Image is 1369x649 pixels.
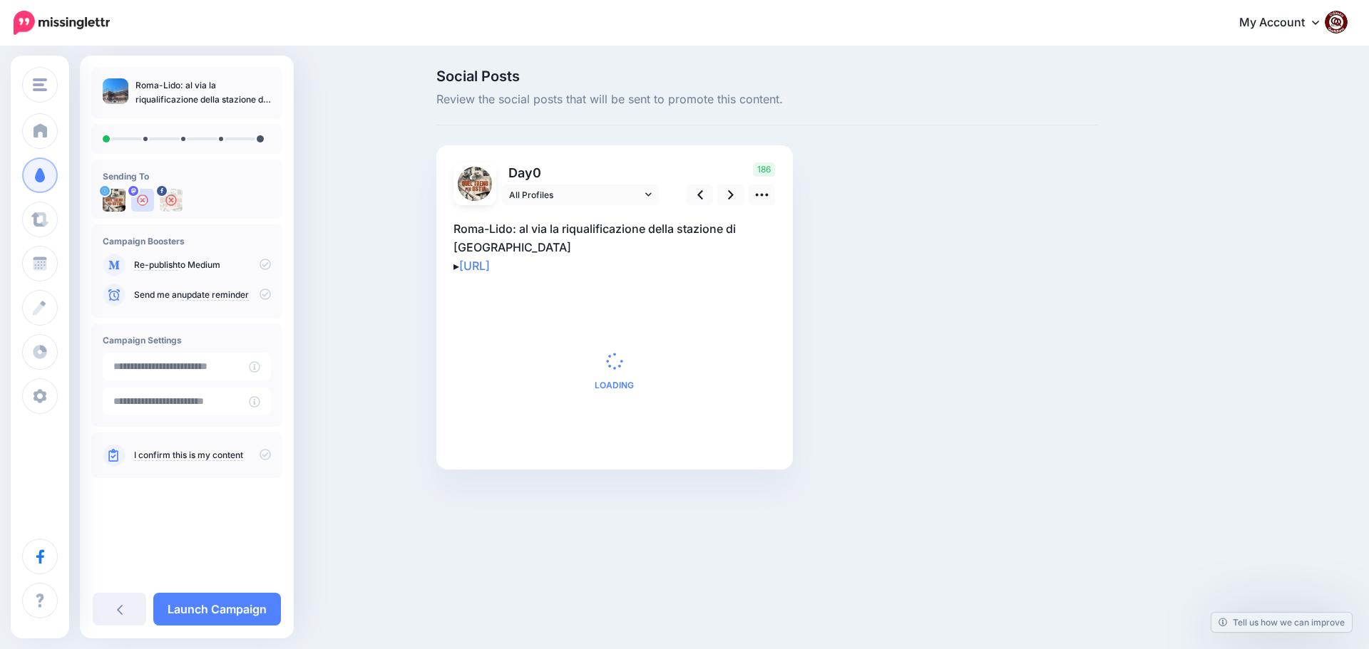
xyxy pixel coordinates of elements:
a: Tell us how we can improve [1211,613,1352,632]
img: uTTNWBrh-84924.jpeg [103,189,125,212]
p: Day [502,162,661,183]
div: Loading [595,353,634,390]
a: [URL] [459,259,490,273]
p: Roma-Lido: al via la riqualificazione della stazione di [GEOGRAPHIC_DATA] ▸ [453,219,776,275]
span: All Profiles [509,187,642,202]
img: 463453305_2684324355074873_6393692129472495966_n-bsa154739.jpg [160,189,183,212]
a: I confirm this is my content [134,450,243,461]
a: update reminder [182,289,249,301]
a: Re-publish [134,259,178,271]
p: Roma-Lido: al via la riqualificazione della stazione di [GEOGRAPHIC_DATA] [135,78,271,107]
a: All Profiles [502,185,659,205]
h4: Sending To [103,171,271,182]
img: menu.png [33,78,47,91]
p: Send me an [134,289,271,301]
p: to Medium [134,259,271,271]
img: d797e91b7c0d1ae2f6f144c35fccc358_thumb.jpg [103,78,128,104]
h4: Campaign Settings [103,335,271,346]
img: uTTNWBrh-84924.jpeg [458,167,492,201]
span: Review the social posts that will be sent to promote this content. [436,90,1098,109]
h4: Campaign Boosters [103,236,271,246]
span: 0 [533,165,541,180]
a: My Account [1225,6,1348,41]
img: user_default_image.png [131,189,154,212]
span: 186 [753,162,775,177]
img: Missinglettr [14,11,110,35]
span: Social Posts [436,69,1098,83]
